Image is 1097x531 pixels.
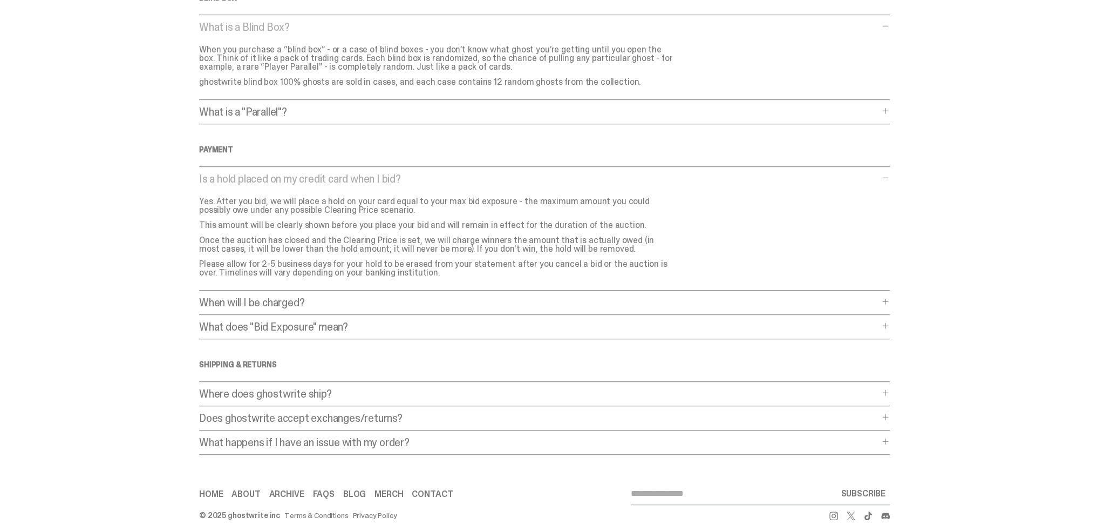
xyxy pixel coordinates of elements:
p: What is a Blind Box? [199,22,879,32]
a: Blog [343,490,366,499]
button: SUBSCRIBE [836,483,890,505]
h4: SHIPPING & RETURNS [199,361,890,368]
a: Contact [412,490,453,499]
p: Yes. After you bid, we will place a hold on your card equal to your max bid exposure - the maximu... [199,197,674,214]
a: FAQs [312,490,334,499]
a: Terms & Conditions [284,512,348,519]
p: Please allow for 2-5 business days for your hold to be erased from your statement after you cance... [199,260,674,277]
p: This amount will be clearly shown before you place your bid and will remain in effect for the dur... [199,221,674,230]
a: Archive [269,490,304,499]
a: Privacy Policy [353,512,397,519]
p: ghostwrite blind box 100% ghosts are sold in cases, and each case contains 12 random ghosts from ... [199,78,674,86]
p: What happens if I have an issue with my order? [199,437,879,448]
a: About [231,490,260,499]
p: Where does ghostwrite ship? [199,388,879,399]
p: Is a hold placed on my credit card when I bid? [199,173,879,184]
p: Does ghostwrite accept exchanges/returns? [199,413,879,424]
a: Home [199,490,223,499]
p: When you purchase a “blind box” - or a case of blind boxes - you don’t know what ghost you’re get... [199,45,674,71]
p: What is a "Parallel"? [199,106,879,117]
p: Once the auction has closed and the Clearing Price is set, we will charge winners the amount that... [199,236,674,253]
p: What does "Bid Exposure" mean? [199,321,879,332]
p: When will I be charged? [199,297,879,308]
div: © 2025 ghostwrite inc [199,512,280,519]
a: Merch [374,490,403,499]
h4: Payment [199,146,890,153]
